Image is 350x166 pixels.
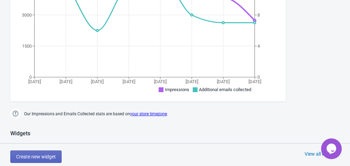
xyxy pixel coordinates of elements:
[22,12,32,18] tspan: 3000
[16,154,56,159] span: Create new widget
[60,79,72,84] tspan: [DATE]
[257,75,260,80] tspan: 0
[217,79,230,84] tspan: [DATE]
[123,79,135,84] tspan: [DATE]
[321,138,343,159] iframe: chat widget
[91,79,104,84] tspan: [DATE]
[257,12,260,18] tspan: 8
[130,111,167,116] a: your store timezone
[257,43,260,49] tspan: 4
[24,108,168,120] span: Our Impressions and Emails Collected stats are based on .
[185,79,198,84] tspan: [DATE]
[10,150,62,163] button: Create new widget
[22,43,32,49] tspan: 1500
[305,150,339,157] div: View all widgets
[28,79,41,84] tspan: [DATE]
[154,79,167,84] tspan: [DATE]
[10,108,21,119] img: help.png
[199,87,251,92] span: Additional emails collected
[165,87,189,92] span: Impressions
[248,79,261,84] tspan: [DATE]
[29,75,32,80] tspan: 0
